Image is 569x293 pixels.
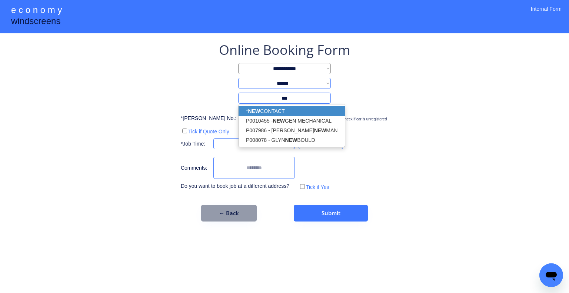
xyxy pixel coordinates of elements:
[181,183,295,190] div: Do you want to book job at a different address?
[181,164,210,172] div: Comments:
[248,108,260,114] strong: NEW
[238,104,331,109] div: Choose *New Contact if name is not on the list
[219,41,350,59] div: Online Booking Form
[306,184,329,190] label: Tick if Yes
[181,115,236,122] div: *[PERSON_NAME] No.:
[239,106,345,116] p: * CONTACT
[285,137,297,143] strong: NEW
[239,126,345,135] p: P007986 - [PERSON_NAME] MAN
[314,127,326,133] strong: NEW
[539,263,563,287] iframe: Button to launch messaging window
[531,6,562,22] div: Internal Form
[181,140,210,148] div: *Job Time:
[11,4,62,18] div: e c o n o m y
[239,116,345,126] p: P0010455 - GEN MECHANICAL
[201,205,257,222] button: ← Back
[330,117,387,121] label: Please check if car is unregistered
[239,135,345,145] p: P008078 - GLYN BOULD
[11,15,60,29] div: windscreens
[273,118,285,124] strong: NEW
[188,129,229,134] label: Tick if Quote Only
[294,205,368,222] button: Submit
